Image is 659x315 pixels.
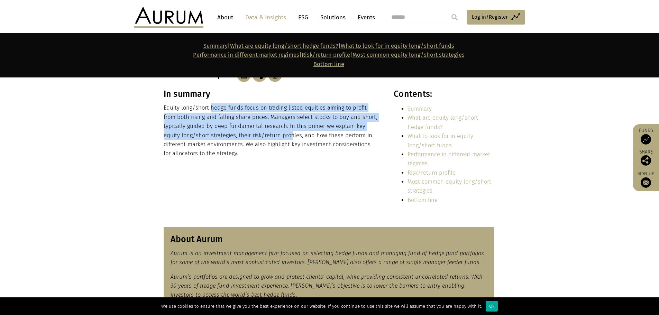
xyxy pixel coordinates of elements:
[472,13,508,21] span: Log in/Register
[408,105,432,112] a: Summary
[313,61,344,67] a: Bottom line
[193,52,299,58] a: Performance in different market regimes
[408,178,491,194] a: Most common equity long/short strategies
[394,89,494,99] h3: Contents:
[486,301,498,312] div: Ok
[302,52,350,58] a: Risk/return profile
[467,10,525,25] a: Log in/Register
[448,10,461,24] input: Submit
[295,11,312,24] a: ESG
[641,177,651,188] img: Sign up to our newsletter
[203,43,228,49] a: Summary
[164,103,379,158] p: Equity long/short hedge funds focus on trading listed equities aiming to profit from both rising ...
[408,197,438,203] a: Bottom line
[354,11,375,24] a: Events
[171,234,487,244] h3: About Aurum
[134,7,203,28] img: Aurum
[636,150,656,166] div: Share
[230,43,338,49] a: What are equity long/short hedge funds?
[341,43,454,49] a: What to look for in equity long/short funds
[242,11,290,24] a: Data & Insights
[636,128,656,145] a: Funds
[408,114,478,130] a: What are equity long/short hedge funds?
[641,155,651,166] img: Share this post
[317,11,349,24] a: Solutions
[408,133,473,148] a: What to look for in equity long/short funds
[171,274,483,298] em: Aurum’s portfolios are designed to grow and protect clients’ capital, while providing consistent ...
[214,11,237,24] a: About
[641,134,651,145] img: Access Funds
[636,171,656,188] a: Sign up
[408,151,490,167] a: Performance in different market regimes
[171,250,484,266] em: Aurum is an investment management firm focused on selecting hedge funds and managing fund of hedg...
[353,52,465,58] a: Most common equity long/short strategies
[193,43,465,67] strong: | | | |
[408,169,456,176] a: Risk/return profile
[164,89,379,99] h3: In summary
